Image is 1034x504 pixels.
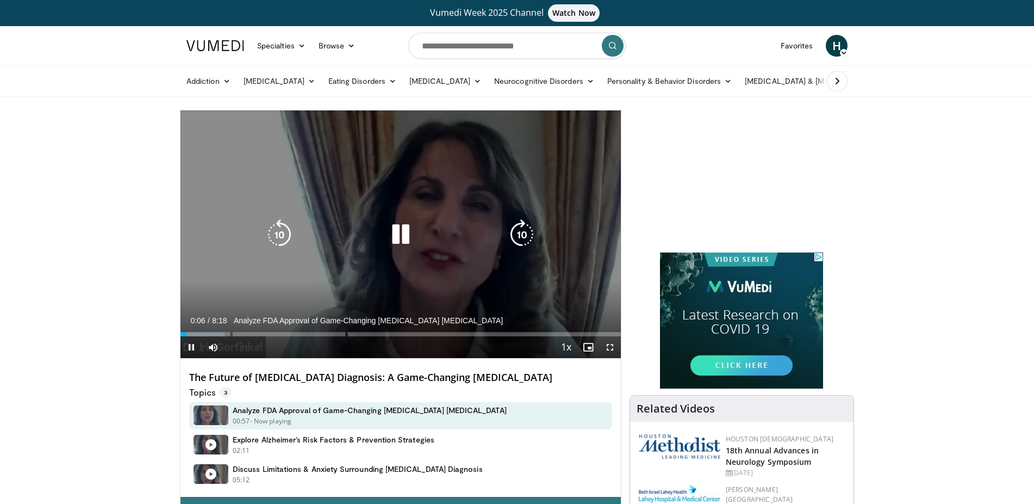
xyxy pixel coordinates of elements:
h4: Explore Alzheimer’s Risk Factors & Prevention Strategies [233,435,434,445]
div: Progress Bar [180,332,621,336]
a: [MEDICAL_DATA] [403,70,488,92]
span: / [208,316,210,325]
span: 3 [220,387,232,398]
button: Enable picture-in-picture mode [577,336,599,358]
button: Mute [202,336,224,358]
h4: Analyze FDA Approval of Game-Changing [MEDICAL_DATA] [MEDICAL_DATA] [233,405,507,415]
img: 5e4488cc-e109-4a4e-9fd9-73bb9237ee91.png.150x105_q85_autocrop_double_scale_upscale_version-0.2.png [639,434,720,459]
button: Pause [180,336,202,358]
p: - Now playing [250,416,292,426]
iframe: Advertisement [660,253,823,389]
a: Personality & Behavior Disorders [601,70,738,92]
span: Analyze FDA Approval of Game-Changing [MEDICAL_DATA] [MEDICAL_DATA] [234,316,503,325]
button: Fullscreen [599,336,621,358]
button: Playback Rate [556,336,577,358]
a: H [826,35,848,57]
p: Topics [189,387,232,398]
a: [PERSON_NAME][GEOGRAPHIC_DATA] [726,485,793,504]
a: Addiction [180,70,237,92]
a: [MEDICAL_DATA] [237,70,322,92]
p: 05:12 [233,475,250,485]
span: Watch Now [548,4,600,22]
img: e7977282-282c-4444-820d-7cc2733560fd.jpg.150x105_q85_autocrop_double_scale_upscale_version-0.2.jpg [639,485,720,503]
video-js: Video Player [180,110,621,359]
a: Houston [DEMOGRAPHIC_DATA] [726,434,833,444]
span: 8:18 [212,316,227,325]
input: Search topics, interventions [408,33,626,59]
a: Vumedi Week 2025 ChannelWatch Now [188,4,846,22]
h4: Related Videos [637,402,715,415]
p: 00:57 [233,416,250,426]
a: Neurocognitive Disorders [488,70,601,92]
img: VuMedi Logo [186,40,244,51]
a: Eating Disorders [322,70,403,92]
div: [DATE] [726,468,845,478]
p: 02:11 [233,446,250,456]
h4: Discuss Limitations & Anxiety Surrounding [MEDICAL_DATA] Diagnosis [233,464,483,474]
a: 18th Annual Advances in Neurology Symposium [726,445,819,467]
a: Favorites [774,35,819,57]
a: Browse [312,35,362,57]
a: Specialties [251,35,312,57]
iframe: Advertisement [660,110,823,246]
span: 0:06 [190,316,205,325]
h4: The Future of [MEDICAL_DATA] Diagnosis: A Game-Changing [MEDICAL_DATA] [189,372,612,384]
a: [MEDICAL_DATA] & [MEDICAL_DATA] [738,70,894,92]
